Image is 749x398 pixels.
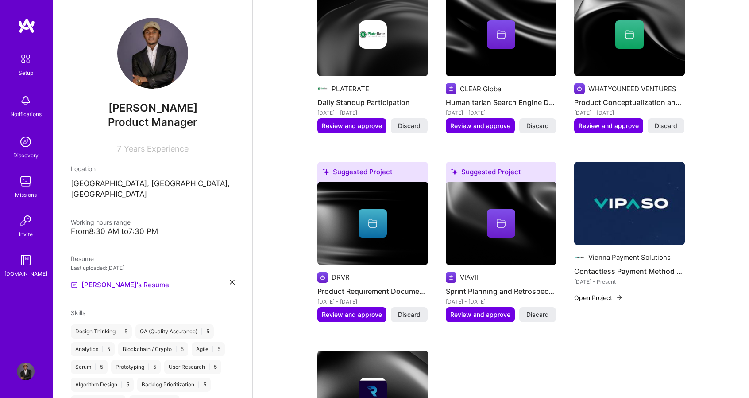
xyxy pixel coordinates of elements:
img: Resume [71,281,78,289]
div: Backlog Prioritization 5 [137,378,211,392]
img: Contactless Payment Method by BLE ( Ideation, design, development, testing and deployment) [574,162,685,245]
span: 7 [117,144,121,153]
div: Scrum 5 [71,360,108,374]
span: Discard [526,310,549,319]
img: Company logo [446,83,456,94]
span: Discard [398,121,421,130]
span: Working hours range [71,219,131,226]
img: Company logo [317,83,328,94]
img: Company logo [359,20,387,49]
span: Years Experience [124,144,189,153]
button: Discard [519,307,556,322]
div: [DATE] - [DATE] [446,297,556,306]
button: Discard [648,118,684,133]
h4: Product Requirement Documentation [317,285,428,297]
div: Location [71,164,235,173]
h4: Contactless Payment Method by BLE ( Ideation, design, development, testing and deployment) [574,265,685,277]
span: | [208,363,210,371]
span: | [148,363,150,371]
span: Review and approve [450,310,510,319]
span: Skills [71,309,85,316]
h4: Sprint Planning and Retrospectives [446,285,556,297]
div: Notifications [10,109,42,119]
img: teamwork [17,172,35,190]
div: [DATE] - [DATE] [317,297,428,306]
img: Company logo [446,272,456,283]
a: User Avatar [15,363,37,380]
div: Suggested Project [317,162,428,185]
div: Analytics 5 [71,342,115,356]
button: Review and approve [574,118,643,133]
div: DRVR [332,273,350,282]
div: [DATE] - [DATE] [574,108,685,117]
button: Review and approve [446,118,515,133]
div: Design Thinking 5 [71,324,132,339]
span: | [212,346,214,353]
button: Discard [391,118,428,133]
div: From 8:30 AM to 7:30 PM [71,227,235,236]
div: WHATYOUNEED VENTURES [588,84,676,94]
button: Discard [519,118,556,133]
span: Resume [71,255,94,262]
button: Review and approve [317,118,386,133]
div: Vienna Payment Solutions [588,253,671,262]
img: Company logo [317,272,328,283]
span: | [102,346,104,353]
button: Review and approve [446,307,515,322]
img: User Avatar [17,363,35,380]
span: [PERSON_NAME] [71,101,235,115]
img: logo [18,18,35,34]
span: | [119,328,121,335]
img: arrow-right [616,294,623,301]
button: Discard [391,307,428,322]
button: Review and approve [317,307,386,322]
span: | [121,381,123,388]
span: | [198,381,200,388]
p: [GEOGRAPHIC_DATA], [GEOGRAPHIC_DATA], [GEOGRAPHIC_DATA] [71,179,235,200]
i: icon SuggestedTeams [323,168,329,175]
div: Algorithm Design 5 [71,378,134,392]
span: Product Manager [108,116,197,129]
h4: Product Conceptualization and Testing [574,97,685,108]
span: Review and approve [579,121,639,130]
div: Discovery [13,151,39,160]
div: Suggested Project [446,162,556,185]
span: Discard [526,121,549,130]
div: [DATE] - [DATE] [317,108,428,117]
img: guide book [17,251,35,269]
span: Discard [655,121,677,130]
img: Company logo [574,83,585,94]
img: discovery [17,133,35,151]
img: bell [17,92,35,109]
span: | [95,363,97,371]
div: CLEAR Global [460,84,503,94]
i: icon Close [230,280,235,285]
span: Review and approve [450,121,510,130]
img: User Avatar [117,18,188,89]
img: Company logo [574,252,585,263]
div: Last uploaded: [DATE] [71,263,235,273]
div: VIAVII [460,273,478,282]
div: Agile 5 [192,342,225,356]
h4: Daily Standup Participation [317,97,428,108]
img: setup [16,50,35,68]
div: Prototyping 5 [111,360,161,374]
div: [DATE] - [DATE] [446,108,556,117]
div: Setup [19,68,33,78]
div: User Research 5 [164,360,221,374]
h4: Humanitarian Search Engine Development [446,97,556,108]
span: | [201,328,203,335]
span: Review and approve [322,310,382,319]
span: | [175,346,177,353]
div: [DOMAIN_NAME] [4,269,47,278]
img: Invite [17,212,35,230]
img: cover [446,182,556,265]
span: Review and approve [322,121,382,130]
button: Open Project [574,293,623,302]
div: PLATERATE [332,84,369,94]
i: icon SuggestedTeams [451,168,458,175]
span: Discard [398,310,421,319]
div: Missions [15,190,37,199]
img: cover [317,182,428,265]
div: Invite [19,230,33,239]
